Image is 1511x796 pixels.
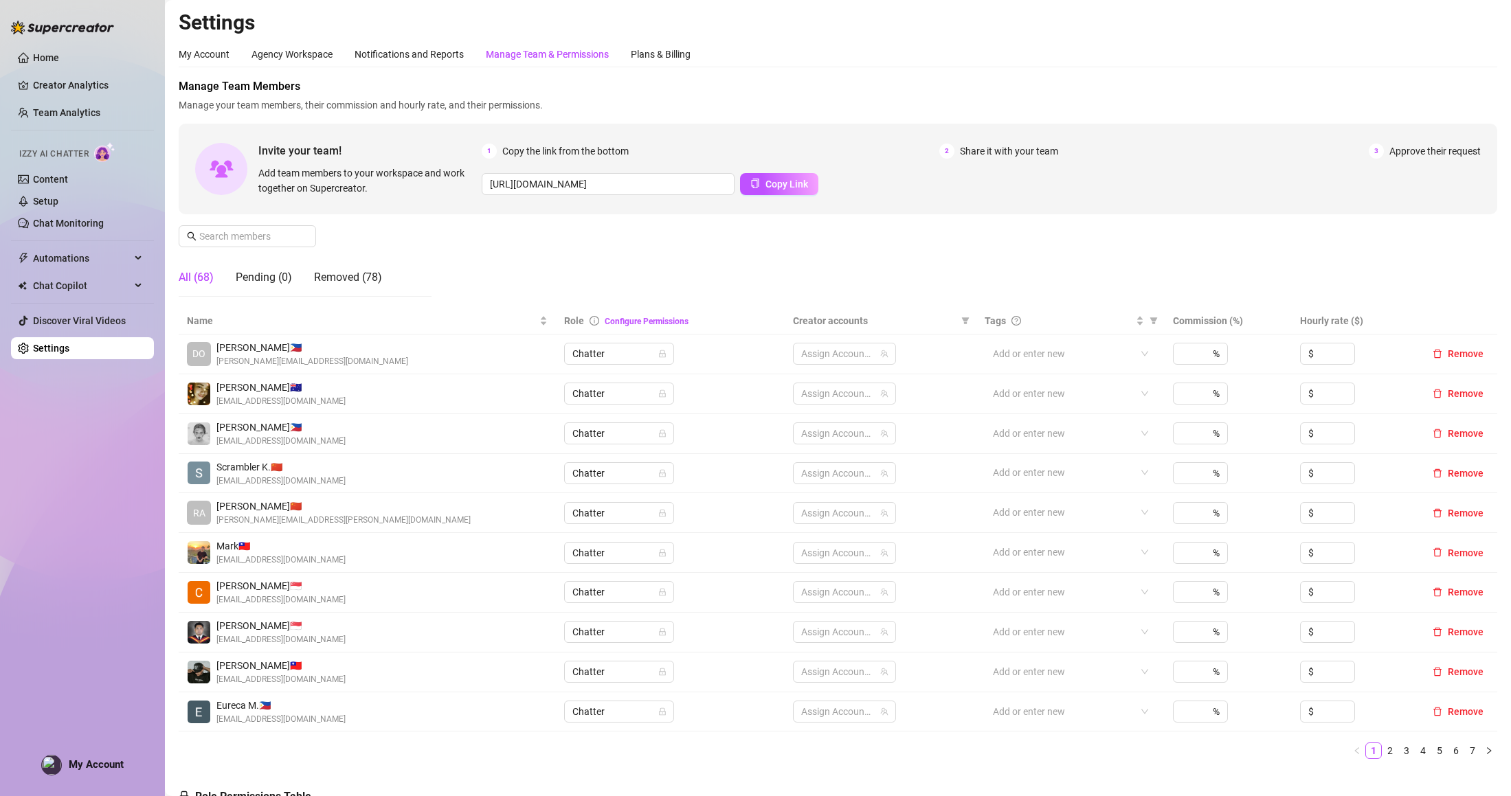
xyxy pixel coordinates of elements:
[236,269,292,286] div: Pending (0)
[1427,624,1489,640] button: Remove
[765,179,808,190] span: Copy Link
[658,628,667,636] span: lock
[961,317,970,325] span: filter
[482,144,497,159] span: 1
[1448,626,1484,637] span: Remove
[1382,742,1398,759] li: 2
[572,503,666,523] span: Chatter
[1433,547,1442,557] span: delete
[572,622,666,642] span: Chatter
[251,47,333,62] div: Agency Workspace
[880,389,888,398] span: team
[1448,587,1484,598] span: Remove
[1383,743,1398,758] a: 2
[1366,743,1381,758] a: 1
[216,713,346,726] span: [EMAIL_ADDRESS][DOMAIN_NAME]
[1448,428,1484,439] span: Remove
[564,315,584,326] span: Role
[880,588,888,596] span: team
[33,218,104,229] a: Chat Monitoring
[1433,627,1442,637] span: delete
[1165,308,1292,334] th: Commission (%)
[605,317,689,326] a: Configure Permissions
[1481,742,1497,759] li: Next Page
[658,429,667,437] span: lock
[188,701,210,723] img: Eureca Murillo
[631,47,691,62] div: Plans & Billing
[94,142,115,162] img: AI Chatter
[1481,742,1497,759] button: right
[1369,144,1384,159] span: 3
[1415,743,1431,758] a: 4
[1292,308,1419,334] th: Hourly rate ($)
[188,621,210,644] img: Kyle Rodriguez
[216,420,346,435] span: [PERSON_NAME] 🇵🇭
[880,350,888,358] span: team
[1433,349,1442,359] span: delete
[33,107,100,118] a: Team Analytics
[216,355,408,368] span: [PERSON_NAME][EMAIL_ADDRESS][DOMAIN_NAME]
[1349,742,1365,759] button: left
[1465,743,1480,758] a: 7
[658,350,667,358] span: lock
[216,475,346,488] span: [EMAIL_ADDRESS][DOMAIN_NAME]
[1485,747,1493,755] span: right
[188,383,210,405] img: deia jane boiser
[33,74,143,96] a: Creator Analytics
[740,173,818,195] button: Copy Link
[179,98,1497,113] span: Manage your team members, their commission and hourly rate, and their permissions.
[1448,388,1484,399] span: Remove
[216,514,471,527] span: [PERSON_NAME][EMAIL_ADDRESS][PERSON_NAME][DOMAIN_NAME]
[1433,587,1442,597] span: delete
[985,313,1006,328] span: Tags
[33,275,131,297] span: Chat Copilot
[793,313,956,328] span: Creator accounts
[216,435,346,448] span: [EMAIL_ADDRESS][DOMAIN_NAME]
[216,673,346,686] span: [EMAIL_ADDRESS][DOMAIN_NAME]
[1448,468,1484,479] span: Remove
[11,21,114,34] img: logo-BBDzfeDw.svg
[1427,385,1489,402] button: Remove
[880,509,888,517] span: team
[355,47,464,62] div: Notifications and Reports
[1399,743,1414,758] a: 3
[572,701,666,722] span: Chatter
[658,549,667,557] span: lock
[1448,666,1484,677] span: Remove
[1349,742,1365,759] li: Previous Page
[314,269,382,286] div: Removed (78)
[187,231,197,241] span: search
[880,429,888,437] span: team
[1431,742,1448,759] li: 5
[69,758,124,771] span: My Account
[187,313,537,328] span: Name
[1433,389,1442,398] span: delete
[1433,508,1442,518] span: delete
[1365,742,1382,759] li: 1
[216,698,346,713] span: Eureca M. 🇵🇭
[880,469,888,477] span: team
[1432,743,1447,758] a: 5
[18,253,29,264] span: thunderbolt
[1433,468,1442,478] span: delete
[880,549,888,557] span: team
[1398,742,1415,759] li: 3
[19,148,89,161] span: Izzy AI Chatter
[572,383,666,404] span: Chatter
[1427,545,1489,561] button: Remove
[216,459,346,475] span: Scrambler K. 🇨🇳
[880,707,888,716] span: team
[1433,429,1442,438] span: delete
[658,509,667,517] span: lock
[572,463,666,484] span: Chatter
[1464,742,1481,759] li: 7
[188,661,210,683] img: Jericko
[658,707,667,716] span: lock
[216,633,346,646] span: [EMAIL_ADDRESS][DOMAIN_NAME]
[1448,742,1464,759] li: 6
[193,505,205,521] span: RA
[258,166,476,196] span: Add team members to your workspace and work together on Supercreator.
[960,144,1058,159] span: Share it with your team
[939,144,954,159] span: 2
